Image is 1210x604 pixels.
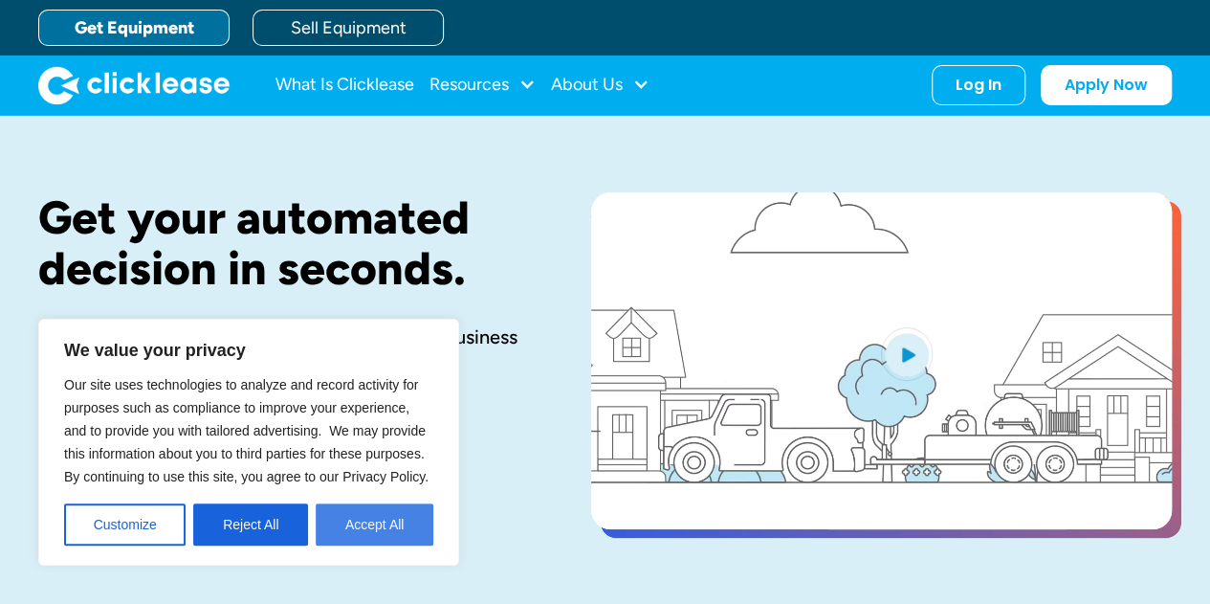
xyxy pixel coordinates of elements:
button: Accept All [316,503,433,546]
a: home [38,66,230,104]
span: Our site uses technologies to analyze and record activity for purposes such as compliance to impr... [64,377,429,484]
img: Clicklease logo [38,66,230,104]
a: Sell Equipment [253,10,444,46]
div: Log In [956,76,1001,95]
button: Reject All [193,503,308,546]
button: Customize [64,503,186,546]
div: About Us [551,66,649,104]
div: Resources [429,66,536,104]
h1: Get your automated decision in seconds. [38,192,530,294]
p: We value your privacy [64,339,433,362]
img: Blue play button logo on a light blue circular background [881,327,933,381]
div: We value your privacy [38,319,459,566]
a: Get Equipment [38,10,230,46]
a: open lightbox [591,192,1172,529]
a: Apply Now [1041,65,1172,105]
a: What Is Clicklease [275,66,414,104]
